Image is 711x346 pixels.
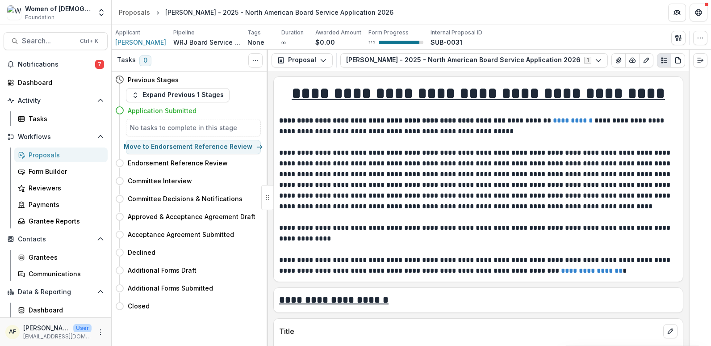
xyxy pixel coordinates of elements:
[23,323,70,333] p: [PERSON_NAME]
[14,197,108,212] a: Payments
[18,97,93,105] span: Activity
[315,29,361,37] p: Awarded Amount
[25,4,92,13] div: Women of [DEMOGRAPHIC_DATA]
[4,232,108,246] button: Open Contacts
[14,266,108,281] a: Communications
[29,269,100,278] div: Communications
[115,6,397,19] nav: breadcrumb
[690,4,707,21] button: Get Help
[9,329,16,335] div: Amanda Feldman
[25,13,54,21] span: Foundation
[14,164,108,179] a: Form Builder
[340,53,608,68] button: [PERSON_NAME] - 2025 - North American Board Service Application 20261
[431,38,462,47] p: SUB-0031
[29,150,100,160] div: Proposals
[14,250,108,265] a: Grantees
[128,194,243,203] h4: Committee Decisions & Notifications
[663,324,678,338] button: edit
[639,53,653,68] button: Edit as form
[247,38,264,47] p: None
[368,29,409,37] p: Form Progress
[117,56,136,64] h3: Tasks
[315,38,335,47] p: $0.00
[173,38,240,47] p: WRJ Board Service Applications 2026
[4,285,108,299] button: Open Data & Reporting
[128,212,255,221] h4: Approved & Acceptance Agreement Draft
[693,53,707,68] button: Expand right
[29,183,100,193] div: Reviewers
[4,57,108,72] button: Notifications7
[29,167,100,176] div: Form Builder
[115,29,140,37] p: Applicant
[126,140,261,154] button: Move to Endorsement Reference Review
[279,326,660,337] p: Title
[165,8,393,17] div: [PERSON_NAME] - 2025 - North American Board Service Application 2026
[272,53,333,68] button: Proposal
[126,88,230,102] button: Expand Previous 1 Stages
[128,176,192,186] h4: Committee Interview
[248,53,263,68] button: Toggle View Cancelled Tasks
[128,283,213,293] h4: Additional Forms Submitted
[128,158,228,168] h4: Endorsement Reference Review
[14,148,108,162] a: Proposals
[18,133,93,141] span: Workflows
[128,301,150,311] h4: Closed
[95,327,106,338] button: More
[18,78,100,87] div: Dashboard
[29,253,100,262] div: Grantees
[657,53,671,68] button: Plaintext view
[128,230,234,239] h4: Acceptance Agreement Submitted
[29,305,100,315] div: Dashboard
[611,53,626,68] button: View Attached Files
[119,8,150,17] div: Proposals
[29,216,100,226] div: Grantee Reports
[128,266,197,275] h4: Additional Forms Draft
[18,236,93,243] span: Contacts
[128,75,179,84] h4: Previous Stages
[4,130,108,144] button: Open Workflows
[14,111,108,126] a: Tasks
[139,55,151,66] span: 0
[115,38,166,47] a: [PERSON_NAME]
[78,36,100,46] div: Ctrl + K
[95,4,108,21] button: Open entity switcher
[668,4,686,21] button: Partners
[18,61,95,68] span: Notifications
[29,200,100,209] div: Payments
[281,29,304,37] p: Duration
[14,303,108,317] a: Dashboard
[671,53,685,68] button: PDF view
[128,106,197,115] h4: Application Submitted
[29,114,100,123] div: Tasks
[95,60,104,69] span: 7
[4,75,108,90] a: Dashboard
[23,333,92,341] p: [EMAIL_ADDRESS][DOMAIN_NAME]
[173,29,195,37] p: Pipeline
[4,32,108,50] button: Search...
[130,123,257,132] h5: No tasks to complete in this stage
[431,29,482,37] p: Internal Proposal ID
[22,37,75,45] span: Search...
[14,181,108,195] a: Reviewers
[115,6,154,19] a: Proposals
[368,39,375,46] p: 91 %
[18,288,93,296] span: Data & Reporting
[4,93,108,108] button: Open Activity
[128,248,155,257] h4: Declined
[14,214,108,228] a: Grantee Reports
[247,29,261,37] p: Tags
[7,5,21,20] img: Women of Reform Judaism
[73,324,92,332] p: User
[281,38,286,47] p: ∞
